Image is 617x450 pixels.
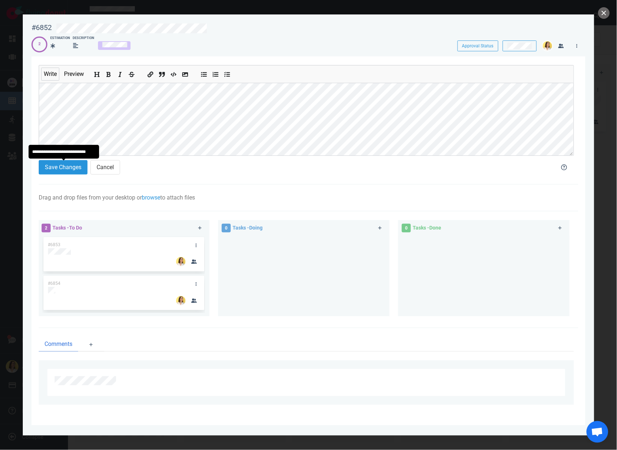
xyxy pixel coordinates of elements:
[176,296,186,305] img: 26
[61,68,86,81] button: Preview
[176,257,186,266] img: 26
[402,224,411,232] span: 0
[48,281,60,286] span: #6854
[73,36,94,41] div: Description
[200,69,208,77] button: Add unordered list
[41,68,59,81] button: Write
[48,242,60,247] span: #6853
[181,69,190,77] button: Add image
[31,23,52,32] div: #6852
[233,225,263,231] span: Tasks - Doing
[413,225,441,231] span: Tasks - Done
[39,160,88,175] button: Save Changes
[142,194,160,201] a: browse
[116,69,124,77] button: Add italic text
[543,41,552,51] img: 26
[598,7,610,19] button: close
[222,224,231,232] span: 0
[223,69,231,77] button: Add checked list
[211,69,220,77] button: Add ordered list
[42,224,51,232] span: 2
[52,225,82,231] span: Tasks - To Do
[90,160,120,175] button: Cancel
[158,69,166,77] button: Insert a quote
[127,69,136,77] button: Add strikethrough text
[38,41,41,47] div: 2
[39,194,142,201] span: Drag and drop files from your desktop or
[146,69,155,77] button: Add a link
[160,194,195,201] span: to attach files
[587,421,608,443] div: Ouvrir le chat
[50,36,70,41] div: Estimation
[104,69,113,77] button: Add bold text
[93,69,101,77] button: Add header
[169,69,178,77] button: Insert code
[44,340,72,348] span: Comments
[458,40,498,51] button: Approval Status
